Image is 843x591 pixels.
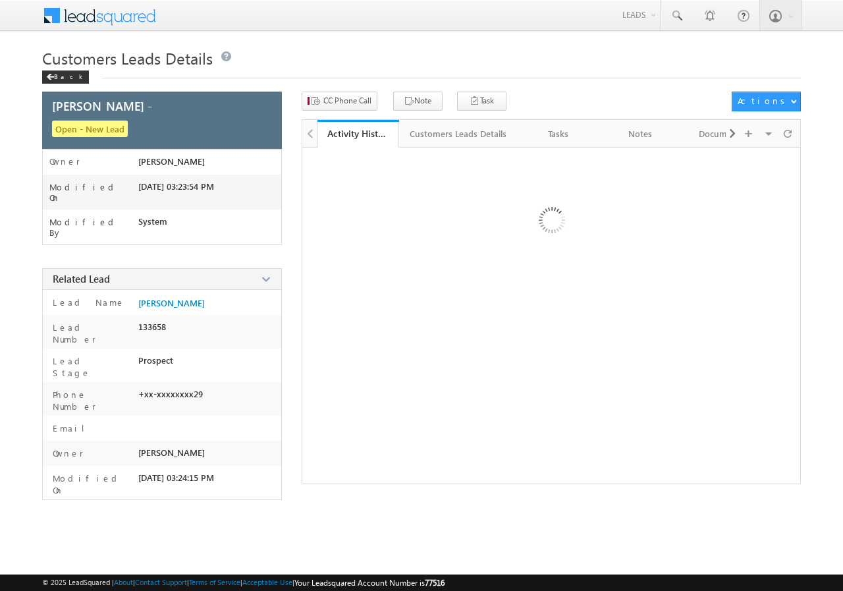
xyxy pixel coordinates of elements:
span: © 2025 LeadSquared | | | | | [42,577,445,589]
label: Owner [49,156,80,167]
label: Owner [49,447,84,459]
span: 77516 [425,578,445,588]
a: Acceptable Use [242,578,292,586]
div: Back [42,70,89,84]
label: Lead Stage [49,355,132,379]
span: Your Leadsquared Account Number is [294,578,445,588]
a: About [114,578,133,586]
span: CC Phone Call [323,95,371,107]
div: Activity History [327,127,389,140]
div: Documents [692,126,751,142]
button: Note [393,92,443,111]
li: Activity History [317,120,399,146]
a: Notes [600,120,682,148]
label: Modified On [49,472,132,496]
span: +xx-xxxxxxxx29 [138,389,203,399]
span: [DATE] 03:23:54 PM [138,181,214,192]
span: [PERSON_NAME] - [52,100,152,112]
span: System [138,216,167,227]
label: Modified On [49,182,138,203]
span: Customers Leads Details [42,47,213,69]
img: Loading ... [483,154,619,291]
a: Documents [682,120,763,148]
label: Modified By [49,217,138,238]
span: [PERSON_NAME] [138,447,205,458]
a: Activity History [317,120,399,148]
span: [PERSON_NAME] [138,156,205,167]
span: [DATE] 03:24:15 PM [138,472,214,483]
a: Customers Leads Details [399,120,518,148]
label: Lead Name [49,296,125,308]
a: Tasks [518,120,600,148]
label: Phone Number [49,389,132,412]
label: Email [49,422,95,434]
span: Related Lead [53,272,110,285]
a: Terms of Service [189,578,240,586]
div: Notes [611,126,670,142]
div: Tasks [529,126,588,142]
button: Task [457,92,506,111]
button: Actions [732,92,801,111]
a: Contact Support [135,578,187,586]
div: Customers Leads Details [410,126,506,142]
span: Open - New Lead [52,121,128,137]
button: CC Phone Call [302,92,377,111]
label: Lead Number [49,322,132,345]
span: 133658 [138,322,166,332]
a: [PERSON_NAME] [138,298,205,308]
span: Prospect [138,355,173,366]
div: Actions [738,95,790,107]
